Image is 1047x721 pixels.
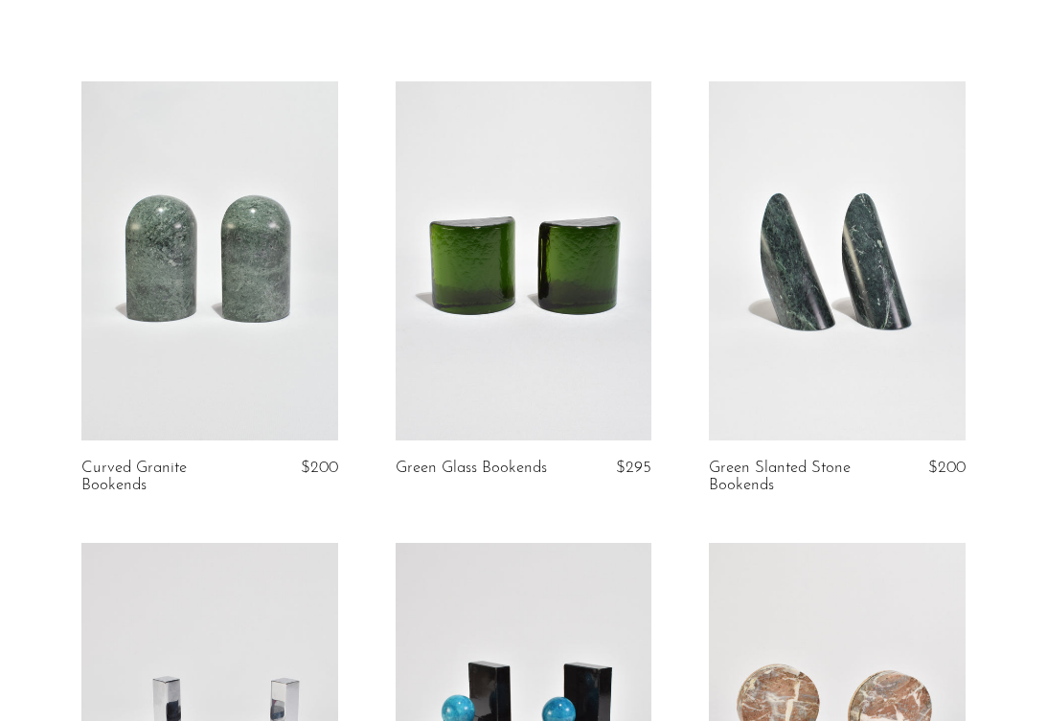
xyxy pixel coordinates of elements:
a: Curved Granite Bookends [81,460,250,495]
span: $200 [301,460,338,476]
a: Green Glass Bookends [396,460,547,477]
span: $295 [616,460,651,476]
span: $200 [928,460,966,476]
a: Green Slanted Stone Bookends [709,460,877,495]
